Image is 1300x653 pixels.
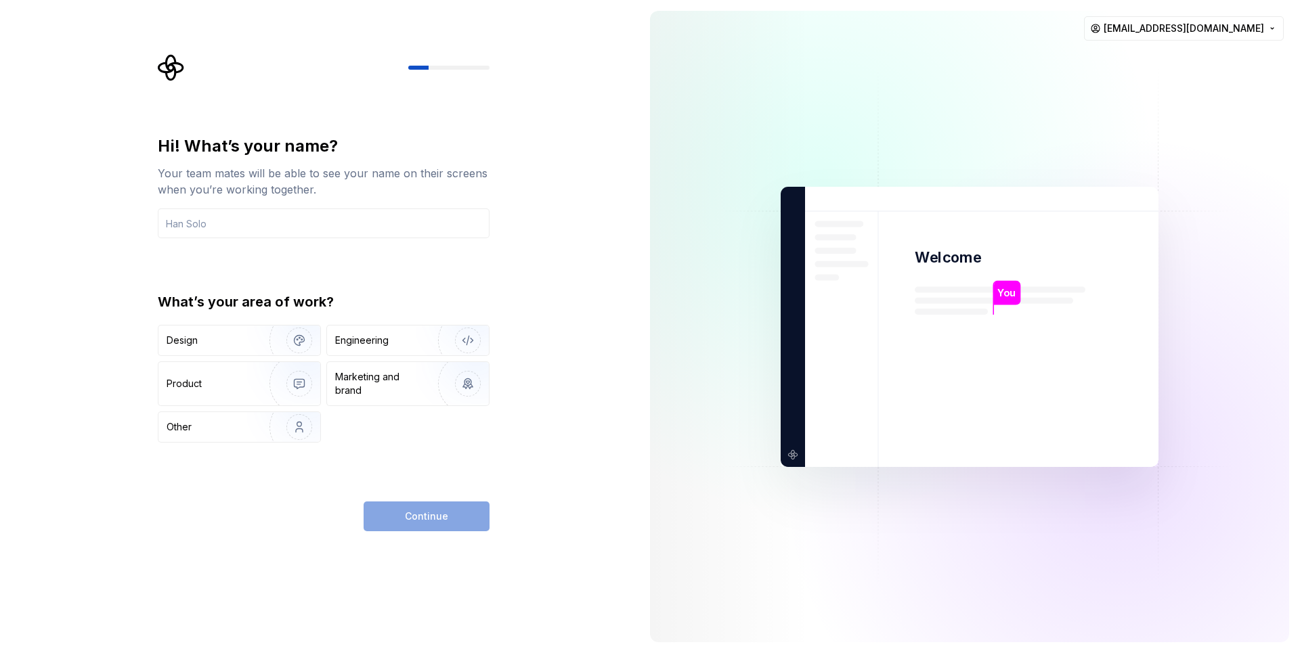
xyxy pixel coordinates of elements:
[158,208,490,238] input: Han Solo
[167,420,192,434] div: Other
[335,334,389,347] div: Engineering
[158,165,490,198] div: Your team mates will be able to see your name on their screens when you’re working together.
[167,377,202,390] div: Product
[915,248,981,267] p: Welcome
[997,285,1016,300] p: You
[1104,22,1264,35] span: [EMAIL_ADDRESS][DOMAIN_NAME]
[158,292,490,311] div: What’s your area of work?
[335,370,427,397] div: Marketing and brand
[158,135,490,157] div: Hi! What’s your name?
[158,54,185,81] svg: Supernova Logo
[167,334,198,347] div: Design
[1084,16,1284,41] button: [EMAIL_ADDRESS][DOMAIN_NAME]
